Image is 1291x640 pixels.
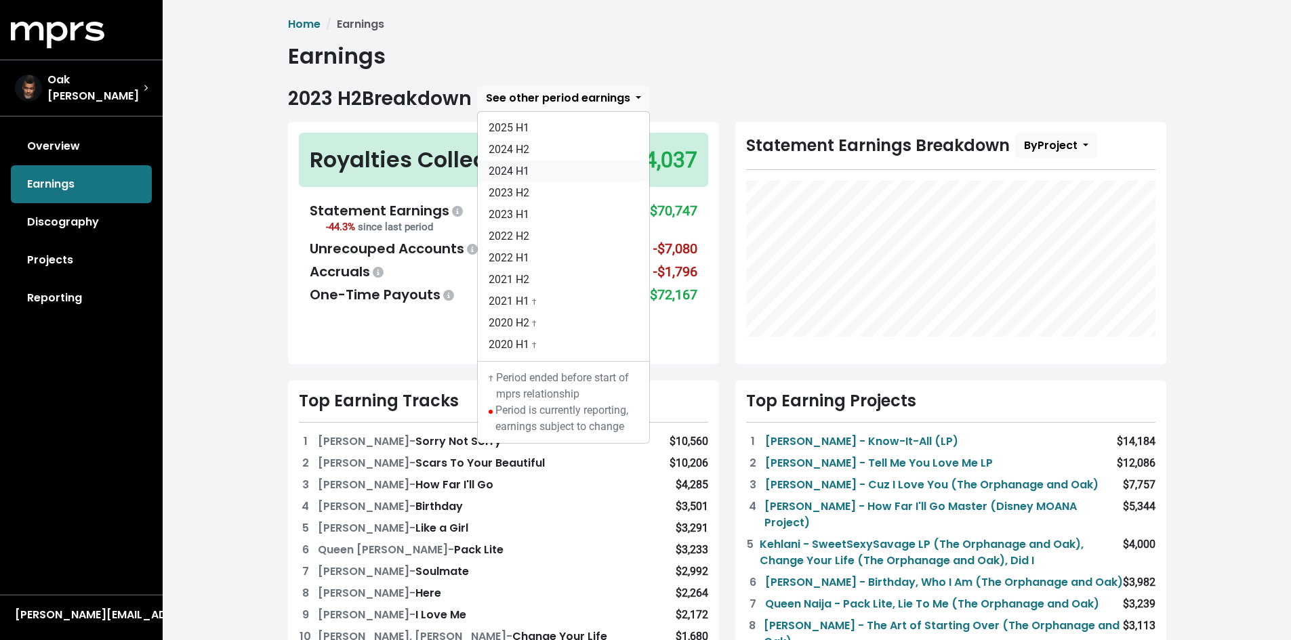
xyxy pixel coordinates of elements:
div: $2,264 [676,585,708,601]
button: See other period earnings [477,85,650,111]
div: Unrecouped Accounts [310,238,480,259]
div: $10,560 [670,433,708,450]
div: $3,239 [1123,596,1155,612]
div: $3,501 [676,498,708,515]
a: Reporting [11,279,152,317]
div: 2 [299,455,312,471]
div: 7 [746,596,760,612]
div: Birthday [318,498,463,515]
small: † [532,297,537,307]
a: 2024 H1 [478,161,649,182]
div: 6 [299,542,312,558]
a: 2021 H1 † [478,291,649,312]
span: Queen [PERSON_NAME] - [318,542,454,557]
div: 5 [746,536,754,569]
div: How Far I'll Go [318,477,493,493]
div: 4 [299,498,312,515]
div: -$1,796 [653,261,697,282]
div: Statement Earnings [310,200,466,221]
a: 2021 H2 [478,269,649,291]
h2: 2023 H2 Breakdown [288,87,472,110]
span: See other period earnings [486,90,630,106]
a: 2025 H1 [478,117,649,139]
span: [PERSON_NAME] - [318,433,415,449]
a: [PERSON_NAME] - Cuz I Love You (The Orphanage and Oak) [765,477,1099,493]
div: 8 [299,585,312,601]
a: Home [288,16,321,32]
span: [PERSON_NAME] - [318,455,415,471]
a: [PERSON_NAME] - Birthday, Who I Am (The Orphanage and Oak) [765,574,1123,591]
div: Top Earning Projects [746,391,1155,411]
div: $5,344 [1123,498,1155,531]
div: Pack Lite [318,542,504,558]
span: since last period [358,221,433,233]
div: Royalties Collected [310,144,523,176]
div: Accruals [310,261,386,282]
a: 2023 H1 [478,204,649,226]
div: $3,982 [1123,574,1155,591]
button: [PERSON_NAME][EMAIL_ADDRESS][PERSON_NAME][DOMAIN_NAME] [11,606,152,624]
div: I Love Me [318,607,466,623]
span: [PERSON_NAME] - [318,563,415,579]
div: $4,000 [1123,536,1155,569]
div: 4 [746,498,760,531]
a: [PERSON_NAME] - Tell Me You Love Me LP [765,455,993,471]
div: 3 [746,477,760,493]
div: Soulmate [318,563,469,580]
a: 2022 H2 [478,226,649,247]
a: 2022 H1 [478,247,649,269]
li: Earnings [321,16,384,33]
span: By Project [1024,137,1078,153]
a: Overview [11,127,152,165]
a: [PERSON_NAME] - How Far I'll Go Master (Disney MOANA Project) [764,498,1122,531]
a: 2023 H2 [478,182,649,204]
div: $2,992 [676,563,708,580]
div: Period ended before start of mprs relationship [489,370,638,402]
div: $12,086 [1117,455,1155,471]
button: ByProject [1015,133,1097,158]
div: 2 [746,455,760,471]
span: Oak [PERSON_NAME] [47,72,144,104]
span: [PERSON_NAME] - [318,585,415,601]
small: -44.3% [326,221,433,233]
a: Projects [11,241,152,279]
div: Top Earning Tracks [299,391,708,411]
div: $70,747 [650,200,697,236]
span: [PERSON_NAME] - [318,520,415,536]
div: $7,757 [1123,477,1155,493]
div: Sorry Not Sorry [318,433,501,450]
small: † [532,319,537,328]
div: $14,184 [1117,433,1155,450]
div: 9 [299,607,312,623]
div: Here [318,585,441,601]
div: $72,167 [650,284,697,305]
a: Queen Naija - Pack Lite, Lie To Me (The Orphanage and Oak) [765,596,1099,612]
a: Discography [11,203,152,241]
span: [PERSON_NAME] - [318,477,415,492]
div: $134,037 [608,144,697,176]
div: Scars To Your Beautiful [318,455,545,471]
a: 2020 H2 † [478,312,649,334]
nav: breadcrumb [288,16,1166,33]
img: The selected account / producer [15,74,42,102]
span: [PERSON_NAME] - [318,607,415,622]
div: Period is currently reporting, earnings subject to change [489,402,638,435]
small: † [532,341,537,350]
div: $3,291 [676,520,708,536]
small: † [489,374,493,383]
div: Like a Girl [318,520,468,536]
div: 3 [299,477,312,493]
div: $3,233 [676,542,708,558]
div: $2,172 [676,607,708,623]
span: [PERSON_NAME] - [318,498,415,514]
div: -$7,080 [653,238,697,259]
div: $4,285 [676,477,708,493]
a: Kehlani - SweetSexySavage LP (The Orphanage and Oak), Change Your Life (The Orphanage and Oak), D... [760,536,1123,569]
a: [PERSON_NAME] - Know-It-All (LP) [765,433,958,450]
div: 5 [299,520,312,536]
div: Statement Earnings Breakdown [746,133,1155,158]
a: 2020 H1 † [478,334,649,356]
div: 1 [746,433,760,450]
div: $10,206 [670,455,708,471]
div: [PERSON_NAME][EMAIL_ADDRESS][PERSON_NAME][DOMAIN_NAME] [15,607,148,623]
